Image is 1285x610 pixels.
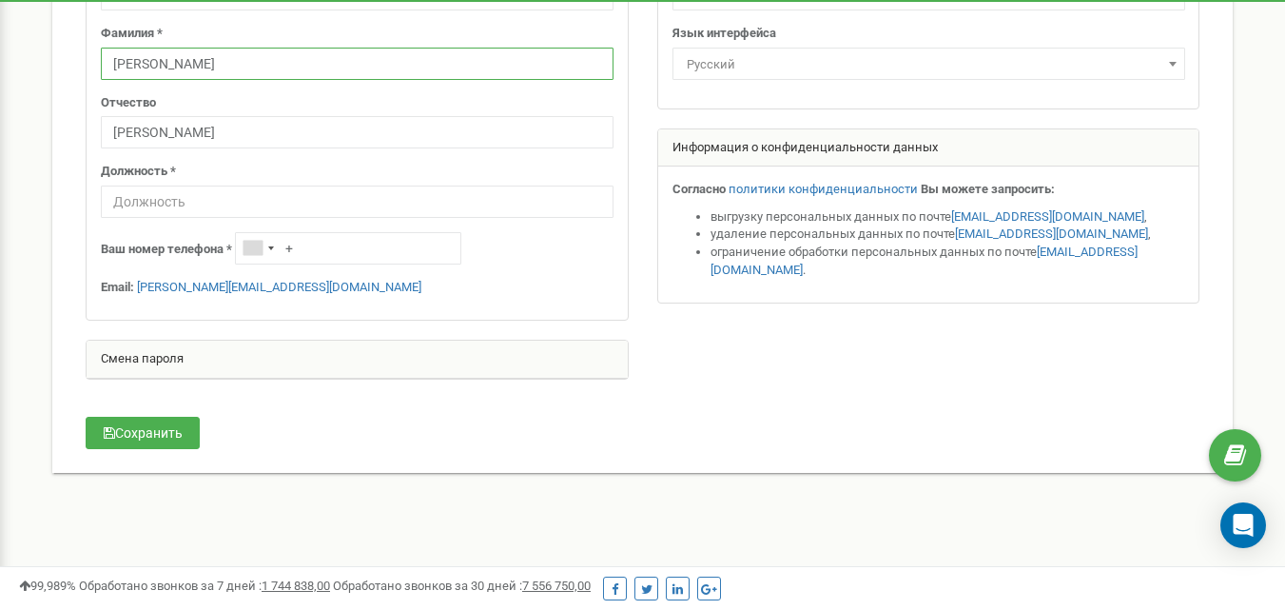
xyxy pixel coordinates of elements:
[711,226,1185,244] li: удаление персональных данных по почте ,
[672,25,776,43] label: Язык интерфейса
[711,208,1185,226] li: выгрузку персональных данных по почте ,
[101,241,232,259] label: Ваш номер телефона *
[333,579,591,593] span: Обработано звонков за 30 дней :
[101,48,613,80] input: Фамилия
[86,417,200,449] button: Сохранить
[711,244,1185,279] li: ограничение обработки персональных данных по почте .
[79,579,330,593] span: Обработано звонков за 7 дней :
[101,116,613,148] input: Отчество
[262,579,330,593] u: 1 744 838,00
[672,182,726,196] strong: Согласно
[19,579,76,593] span: 99,989%
[101,280,134,294] strong: Email:
[101,94,156,112] label: Отчество
[235,232,461,265] input: +1-800-555-55-55
[672,48,1185,80] span: Русский
[101,186,613,218] input: Должность
[522,579,591,593] u: 7 556 750,00
[951,209,1144,224] a: [EMAIL_ADDRESS][DOMAIN_NAME]
[658,129,1199,167] div: Информация о конфиденциальности данных
[711,245,1138,277] a: [EMAIL_ADDRESS][DOMAIN_NAME]
[729,182,918,196] a: политики конфиденциальности
[236,233,280,264] div: Telephone country code
[87,341,628,379] div: Смена пароля
[1220,502,1266,548] div: Open Intercom Messenger
[921,182,1055,196] strong: Вы можете запросить:
[137,280,421,294] a: [PERSON_NAME][EMAIL_ADDRESS][DOMAIN_NAME]
[679,51,1178,78] span: Русский
[101,25,163,43] label: Фамилия *
[101,163,176,181] label: Должность *
[955,226,1148,241] a: [EMAIL_ADDRESS][DOMAIN_NAME]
